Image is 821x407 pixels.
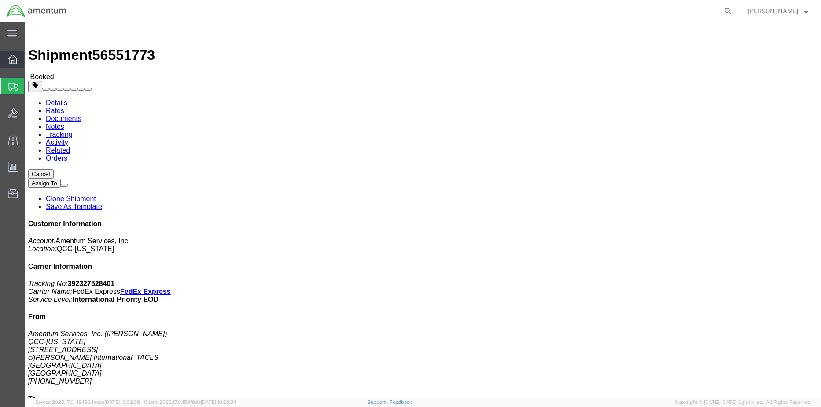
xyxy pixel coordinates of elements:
button: [PERSON_NAME] [747,6,809,16]
span: Copyright © [DATE]-[DATE] Agistix Inc., All Rights Reserved [675,399,810,406]
a: Support [368,400,390,405]
span: [DATE] 10:23:34 [201,400,236,405]
span: Rebecca Thorstenson [748,6,798,16]
span: [DATE] 10:32:38 [104,400,140,405]
a: Feedback [390,400,412,405]
span: Server: 2025.17.0-1194904eeae [35,400,140,405]
span: Client: 2025.17.0-159f9de [144,400,236,405]
iframe: FS Legacy Container [25,22,821,398]
img: logo [6,4,67,18]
